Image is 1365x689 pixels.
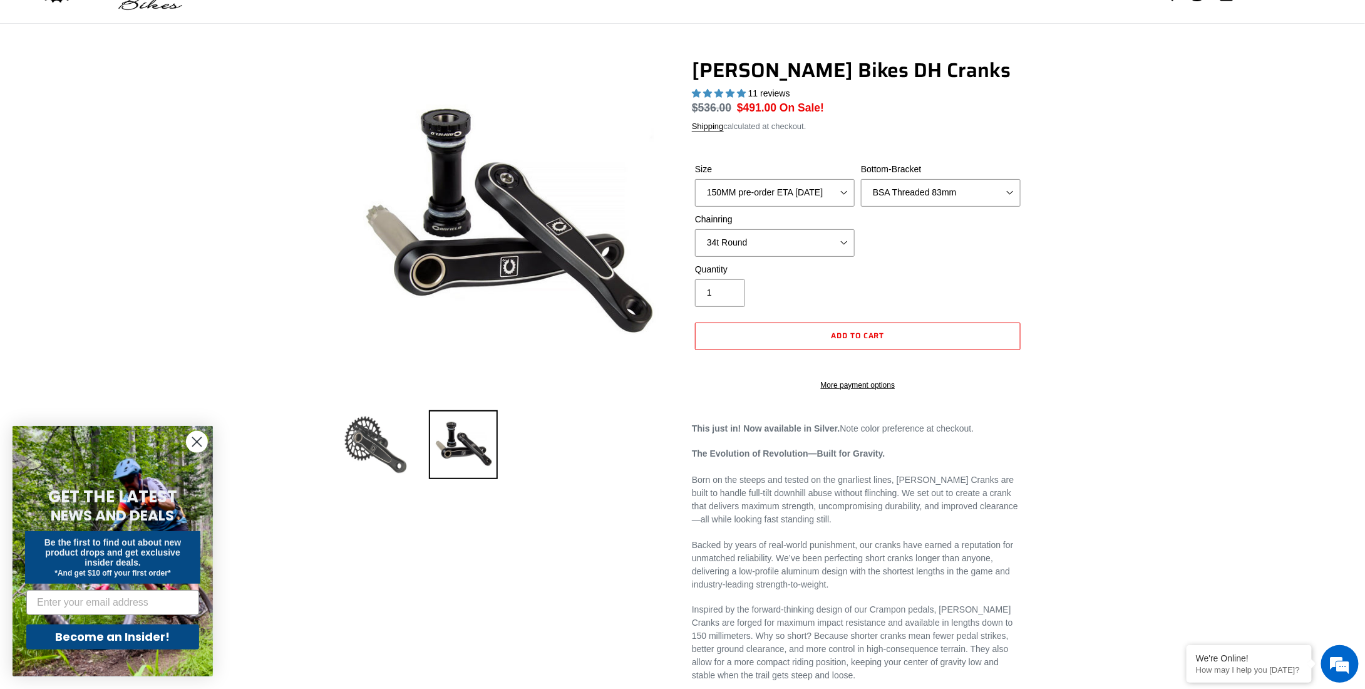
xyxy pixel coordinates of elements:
span: 11 reviews [748,88,790,98]
div: Navigation go back [14,69,33,88]
h1: [PERSON_NAME] Bikes DH Cranks [692,58,1024,82]
div: We're Online! [1196,653,1302,663]
div: calculated at checkout. [692,120,1024,133]
span: On Sale! [780,100,824,116]
span: Add to cart [831,329,885,341]
button: Add to cart [695,323,1021,350]
span: 4.91 stars [692,88,748,98]
strong: This just in! Now available in Silver. [692,423,840,433]
img: Load image into Gallery viewer, Canfield Bikes DH Cranks [429,410,498,479]
p: Born on the steeps and tested on the gnarliest lines, [PERSON_NAME] Cranks are built to handle fu... [692,447,1024,526]
a: Shipping [692,122,724,132]
label: Bottom-Bracket [861,163,1021,176]
s: $536.00 [692,101,731,114]
textarea: Type your message and hit 'Enter' [6,342,239,386]
span: $491.00 [737,101,776,114]
label: Size [695,163,855,176]
div: Chat with us now [84,70,229,86]
p: Backed by years of real-world punishment, our cranks have earned a reputation for unmatched relia... [692,539,1024,591]
span: Be the first to find out about new product drops and get exclusive insider deals. [44,537,182,567]
img: Load image into Gallery viewer, Canfield Bikes DH Cranks [341,410,410,479]
p: How may I help you today? [1196,665,1302,675]
p: Note color preference at checkout. [692,422,1024,435]
label: Quantity [695,263,855,276]
div: Minimize live chat window [205,6,235,36]
input: Enter your email address [26,590,199,615]
button: Become an Insider! [26,624,199,650]
button: Close dialog [186,431,208,453]
label: Chainring [695,213,855,226]
strong: The Evolution of Revolution—Built for Gravity. [692,448,885,458]
p: Inspired by the forward-thinking design of our Crampon pedals, [PERSON_NAME] Cranks are forged fo... [692,603,1024,682]
a: More payment options [695,380,1021,391]
span: NEWS AND DEALS [51,505,175,526]
span: *And get $10 off your first order* [54,569,170,578]
span: GET THE LATEST [48,485,177,508]
img: d_696896380_company_1647369064580_696896380 [40,63,71,94]
span: We're online! [73,158,173,284]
